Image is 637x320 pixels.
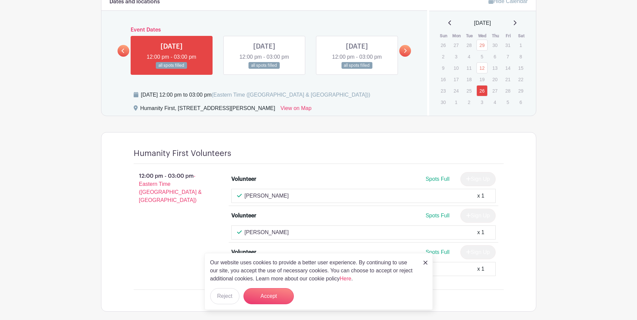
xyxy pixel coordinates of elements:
[476,62,488,73] a: 12
[476,74,488,85] p: 19
[463,33,476,39] th: Tue
[477,192,484,200] div: x 1
[463,74,474,85] p: 18
[425,176,449,182] span: Spots Full
[451,40,462,50] p: 27
[515,74,526,85] p: 22
[502,97,513,107] p: 5
[140,104,275,115] div: Humanity First, [STREET_ADDRESS][PERSON_NAME]
[502,51,513,62] p: 7
[425,213,449,218] span: Spots Full
[489,33,502,39] th: Thu
[340,276,352,281] a: Here
[423,261,427,265] img: close_button-5f87c8562297e5c2d7936805f587ecaba9071eb48480494691a3f1689db116b3.svg
[438,40,449,50] p: 26
[502,86,513,96] p: 28
[123,169,221,207] p: 12:00 pm - 03:00 pm
[451,74,462,85] p: 17
[438,63,449,73] p: 9
[141,91,370,99] div: [DATE] 12:00 pm to 03:00 pm
[463,40,474,50] p: 28
[502,33,515,39] th: Fri
[476,33,489,39] th: Wed
[437,33,450,39] th: Sun
[515,33,528,39] th: Sat
[134,149,231,158] h4: Humanity First Volunteers
[477,265,484,273] div: x 1
[463,86,474,96] p: 25
[489,40,500,50] p: 30
[451,63,462,73] p: 10
[476,85,488,96] a: 26
[489,74,500,85] p: 20
[489,97,500,107] p: 4
[280,104,311,115] a: View on Map
[450,33,463,39] th: Mon
[476,51,488,62] p: 5
[476,40,488,51] a: 29
[502,63,513,73] p: 14
[476,97,488,107] p: 3
[515,86,526,96] p: 29
[489,86,500,96] p: 27
[463,63,474,73] p: 11
[438,51,449,62] p: 2
[244,192,289,200] p: [PERSON_NAME]
[210,288,239,304] button: Reject
[515,63,526,73] p: 15
[438,97,449,107] p: 30
[474,19,491,27] span: [DATE]
[438,86,449,96] p: 23
[451,86,462,96] p: 24
[231,248,256,256] div: Volunteer
[438,74,449,85] p: 16
[425,249,449,255] span: Spots Full
[515,51,526,62] p: 8
[489,51,500,62] p: 6
[463,51,474,62] p: 4
[502,40,513,50] p: 31
[129,27,400,33] h6: Event Dates
[515,97,526,107] p: 6
[212,92,370,98] span: (Eastern Time ([GEOGRAPHIC_DATA] & [GEOGRAPHIC_DATA]))
[231,212,256,220] div: Volunteer
[489,63,500,73] p: 13
[502,74,513,85] p: 21
[515,40,526,50] p: 1
[463,97,474,107] p: 2
[243,288,294,304] button: Accept
[210,259,416,283] p: Our website uses cookies to provide a better user experience. By continuing to use our site, you ...
[477,228,484,236] div: x 1
[451,51,462,62] p: 3
[244,228,289,236] p: [PERSON_NAME]
[231,175,256,183] div: Volunteer
[451,97,462,107] p: 1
